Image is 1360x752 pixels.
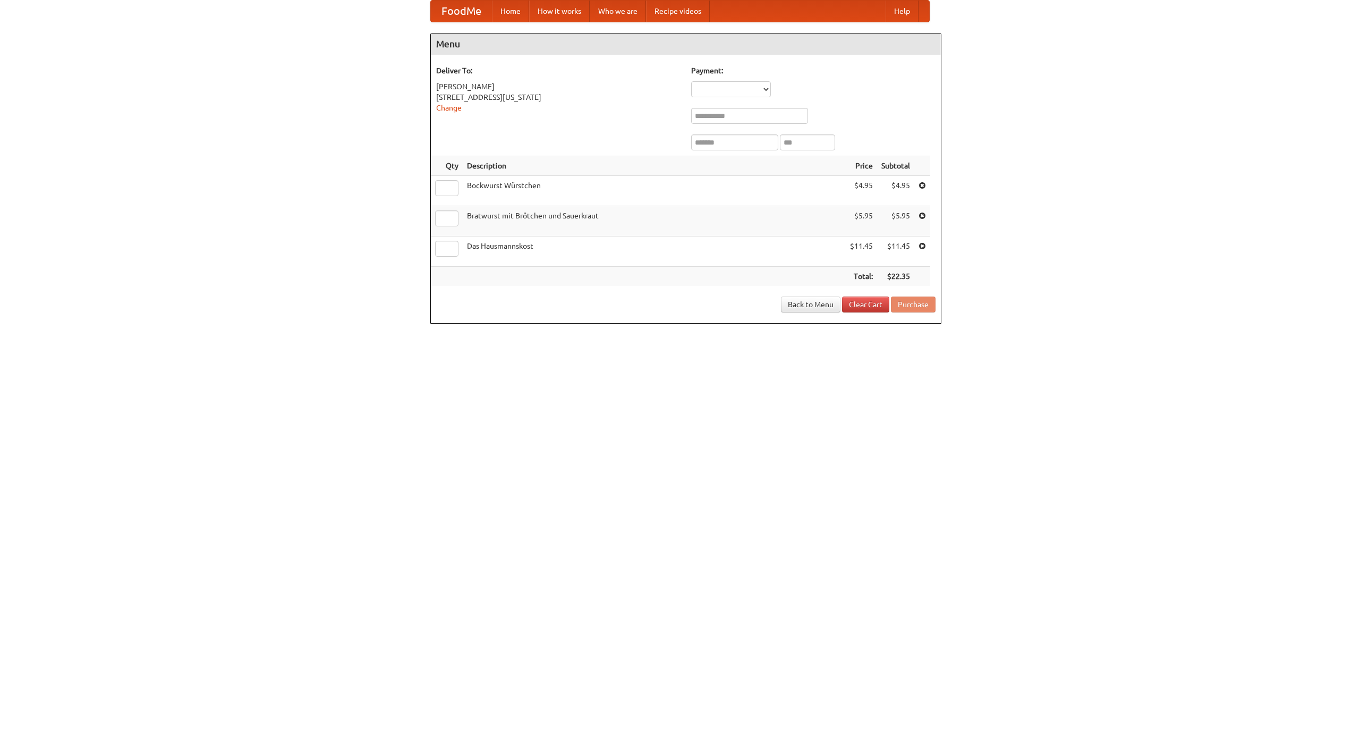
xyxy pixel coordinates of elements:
[436,104,462,112] a: Change
[846,206,877,236] td: $5.95
[436,92,681,103] div: [STREET_ADDRESS][US_STATE]
[877,267,914,286] th: $22.35
[463,206,846,236] td: Bratwurst mit Brötchen und Sauerkraut
[846,156,877,176] th: Price
[877,236,914,267] td: $11.45
[431,1,492,22] a: FoodMe
[781,297,840,312] a: Back to Menu
[846,267,877,286] th: Total:
[877,206,914,236] td: $5.95
[463,156,846,176] th: Description
[842,297,889,312] a: Clear Cart
[846,176,877,206] td: $4.95
[691,65,936,76] h5: Payment:
[877,156,914,176] th: Subtotal
[463,236,846,267] td: Das Hausmannskost
[891,297,936,312] button: Purchase
[646,1,710,22] a: Recipe videos
[590,1,646,22] a: Who we are
[529,1,590,22] a: How it works
[436,81,681,92] div: [PERSON_NAME]
[877,176,914,206] td: $4.95
[431,156,463,176] th: Qty
[463,176,846,206] td: Bockwurst Würstchen
[436,65,681,76] h5: Deliver To:
[431,33,941,55] h4: Menu
[492,1,529,22] a: Home
[846,236,877,267] td: $11.45
[886,1,919,22] a: Help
